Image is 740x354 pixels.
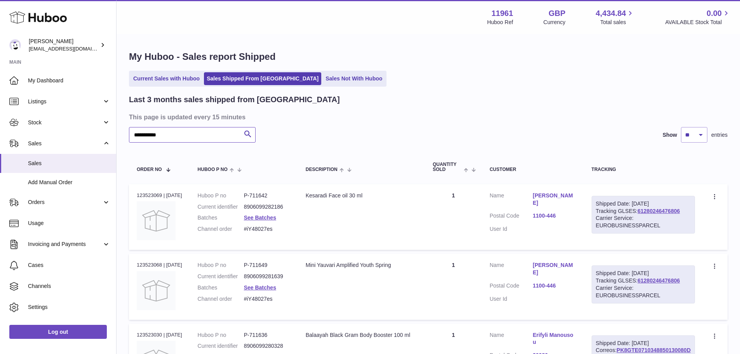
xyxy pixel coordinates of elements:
[592,167,695,172] div: Tracking
[244,284,276,291] a: See Batches
[198,262,244,269] dt: Huboo P no
[543,19,566,26] div: Currency
[306,167,338,172] span: Description
[198,167,228,172] span: Huboo P no
[198,225,244,233] dt: Channel order
[487,19,513,26] div: Huboo Ref
[244,262,290,269] dd: P-711649
[198,273,244,280] dt: Current identifier
[244,331,290,339] dd: P-711636
[489,282,533,291] dt: Postal Code
[637,208,680,214] a: 61280246476806
[137,271,176,310] img: no-photo.jpg
[28,283,110,290] span: Channels
[596,284,691,299] div: Carrier Service: EUROBUSINESSPARCEL
[425,254,482,319] td: 1
[600,19,635,26] span: Total sales
[198,331,244,339] dt: Huboo P no
[548,8,565,19] strong: GBP
[533,192,576,207] a: [PERSON_NAME]
[244,295,290,303] dd: #iY48027es
[616,347,691,353] a: PK8GTE0710348850130080D
[137,331,182,338] div: 123523030 | [DATE]
[711,131,728,139] span: entries
[28,199,102,206] span: Orders
[129,94,340,105] h2: Last 3 months sales shipped from [GEOGRAPHIC_DATA]
[244,342,290,350] dd: 8906099280328
[592,265,695,303] div: Tracking GLSES:
[198,192,244,199] dt: Huboo P no
[489,212,533,221] dt: Postal Code
[137,262,182,269] div: 123523068 | [DATE]
[306,192,417,199] div: Kesaradi Face oil 30 ml
[306,331,417,339] div: Balaayah Black Gram Body Booster 100 ml
[131,72,202,85] a: Current Sales with Huboo
[28,119,102,126] span: Stock
[198,203,244,211] dt: Current identifier
[596,200,691,208] div: Shipped Date: [DATE]
[28,220,110,227] span: Usage
[596,214,691,229] div: Carrier Service: EUROBUSINESSPARCEL
[491,8,513,19] strong: 11961
[137,192,182,199] div: 123523069 | [DATE]
[137,201,176,240] img: no-photo.jpg
[489,225,533,233] dt: User Id
[663,131,677,139] label: Show
[29,45,114,52] span: [EMAIL_ADDRESS][DOMAIN_NAME]
[9,39,21,51] img: internalAdmin-11961@internal.huboo.com
[244,192,290,199] dd: P-711642
[596,270,691,277] div: Shipped Date: [DATE]
[198,214,244,221] dt: Batches
[244,214,276,221] a: See Batches
[489,192,533,209] dt: Name
[592,196,695,234] div: Tracking GLSES:
[28,98,102,105] span: Listings
[198,342,244,350] dt: Current identifier
[596,8,635,26] a: 4,434.84 Total sales
[637,277,680,284] a: 61280246476806
[489,262,533,278] dt: Name
[596,340,691,347] div: Shipped Date: [DATE]
[323,72,385,85] a: Sales Not With Huboo
[29,38,99,52] div: [PERSON_NAME]
[665,19,731,26] span: AVAILABLE Stock Total
[244,273,290,280] dd: 8906099281639
[28,262,110,269] span: Cases
[533,282,576,289] a: 1100-446
[28,160,110,167] span: Sales
[707,8,722,19] span: 0.00
[489,295,533,303] dt: User Id
[9,325,107,339] a: Log out
[244,225,290,233] dd: #iY48027es
[28,77,110,84] span: My Dashboard
[489,167,576,172] div: Customer
[533,331,576,346] a: Erifyli Manousou
[28,241,102,248] span: Invoicing and Payments
[198,295,244,303] dt: Channel order
[129,51,728,63] h1: My Huboo - Sales report Shipped
[129,113,726,121] h3: This page is updated every 15 minutes
[489,331,533,348] dt: Name
[137,167,162,172] span: Order No
[533,212,576,220] a: 1100-446
[665,8,731,26] a: 0.00 AVAILABLE Stock Total
[28,179,110,186] span: Add Manual Order
[596,8,626,19] span: 4,434.84
[28,140,102,147] span: Sales
[425,184,482,250] td: 1
[433,162,462,172] span: Quantity Sold
[533,262,576,276] a: [PERSON_NAME]
[28,303,110,311] span: Settings
[198,284,244,291] dt: Batches
[244,203,290,211] dd: 8906099282186
[306,262,417,269] div: Mini Yauvari Amplified Youth Spring
[204,72,321,85] a: Sales Shipped From [GEOGRAPHIC_DATA]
